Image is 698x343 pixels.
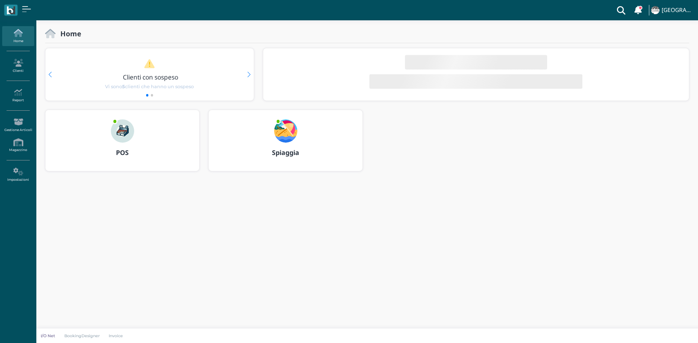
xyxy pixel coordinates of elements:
b: Spiaggia [272,148,299,157]
img: ... [111,119,134,143]
div: Previous slide [48,72,52,77]
b: POS [116,148,129,157]
a: ... POS [45,110,200,180]
a: ... [GEOGRAPHIC_DATA] [650,1,694,19]
div: 1 / 2 [45,48,254,101]
img: ... [651,6,659,14]
div: Next slide [247,72,250,77]
a: Clienti [2,56,34,76]
a: Report [2,86,34,106]
a: Magazzino [2,135,34,155]
h3: Clienti con sospeso [61,74,241,81]
img: ... [274,119,297,143]
a: Clienti con sospeso Vi sono5clienti che hanno un sospeso [59,59,240,90]
h2: Home [56,30,81,37]
a: ... Spiaggia [208,110,363,180]
h4: [GEOGRAPHIC_DATA] [662,7,694,13]
a: Gestione Articoli [2,115,34,135]
a: Impostazioni [2,165,34,185]
img: logo [7,6,15,15]
iframe: Help widget launcher [646,320,692,337]
b: 5 [122,84,125,89]
a: Home [2,26,34,46]
span: Vi sono clienti che hanno un sospeso [105,83,194,90]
